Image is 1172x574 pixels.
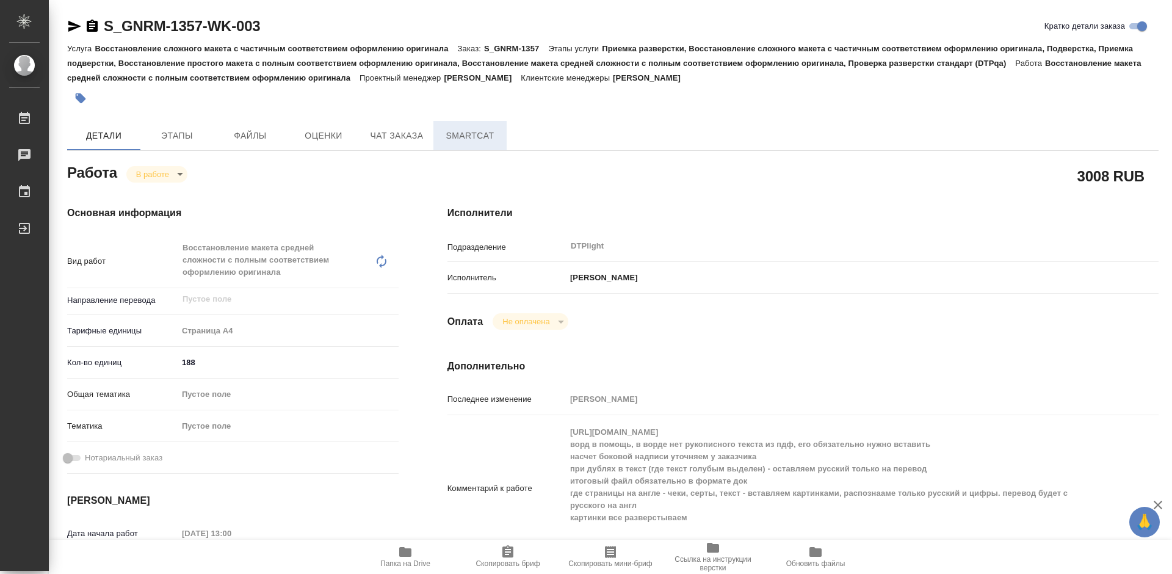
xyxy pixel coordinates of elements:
[447,241,566,253] p: Подразделение
[447,359,1159,374] h4: Дополнительно
[662,540,764,574] button: Ссылка на инструкции верстки
[1044,20,1125,32] span: Кратко детали заказа
[1077,165,1145,186] h2: 3008 RUB
[669,555,757,572] span: Ссылка на инструкции верстки
[457,540,559,574] button: Скопировать бриф
[447,393,566,405] p: Последнее изменение
[132,169,173,180] button: В работе
[178,321,399,341] div: Страница А4
[67,357,178,369] p: Кол-во единиц
[1134,509,1155,535] span: 🙏
[67,388,178,401] p: Общая тематика
[566,390,1099,408] input: Пустое поле
[458,44,484,53] p: Заказ:
[444,73,521,82] p: [PERSON_NAME]
[67,161,117,183] h2: Работа
[95,44,457,53] p: Восстановление сложного макета с частичным соответствием оформлению оригинала
[67,206,399,220] h4: Основная информация
[613,73,690,82] p: [PERSON_NAME]
[1015,59,1045,68] p: Работа
[74,128,133,143] span: Детали
[104,18,260,34] a: S_GNRM-1357-WK-003
[559,540,662,574] button: Скопировать мини-бриф
[181,292,370,307] input: Пустое поле
[67,420,178,432] p: Тематика
[447,482,566,495] p: Комментарий к работе
[548,44,602,53] p: Этапы услуги
[178,384,399,405] div: Пустое поле
[126,166,187,183] div: В работе
[521,73,613,82] p: Клиентские менеджеры
[568,559,652,568] span: Скопировать мини-бриф
[566,272,638,284] p: [PERSON_NAME]
[367,128,426,143] span: Чат заказа
[67,528,178,540] p: Дата начала работ
[493,313,568,330] div: В работе
[360,73,444,82] p: Проектный менеджер
[67,294,178,307] p: Направление перевода
[67,19,82,34] button: Скопировать ссылку для ЯМессенджера
[447,206,1159,220] h4: Исполнители
[67,255,178,267] p: Вид работ
[764,540,867,574] button: Обновить файлы
[85,19,99,34] button: Скопировать ссылку
[67,85,94,112] button: Добавить тэг
[1129,507,1160,537] button: 🙏
[484,44,548,53] p: S_GNRM-1357
[566,422,1099,553] textarea: [URL][DOMAIN_NAME] ворд в помощь, в ворде нет рукописного текста из пдф, его обязательно нужно вс...
[786,559,845,568] span: Обновить файлы
[67,493,399,508] h4: [PERSON_NAME]
[182,420,384,432] div: Пустое поле
[441,128,499,143] span: SmartCat
[354,540,457,574] button: Папка на Drive
[178,354,399,371] input: ✎ Введи что-нибудь
[380,559,430,568] span: Папка на Drive
[67,44,95,53] p: Услуга
[178,525,284,542] input: Пустое поле
[447,272,566,284] p: Исполнитель
[67,59,1141,82] p: Восстановление макета средней сложности с полным соответствием оформлению оригинала
[148,128,206,143] span: Этапы
[447,314,483,329] h4: Оплата
[178,416,399,437] div: Пустое поле
[67,325,178,337] p: Тарифные единицы
[182,388,384,401] div: Пустое поле
[85,452,162,464] span: Нотариальный заказ
[221,128,280,143] span: Файлы
[294,128,353,143] span: Оценки
[476,559,540,568] span: Скопировать бриф
[499,316,553,327] button: Не оплачена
